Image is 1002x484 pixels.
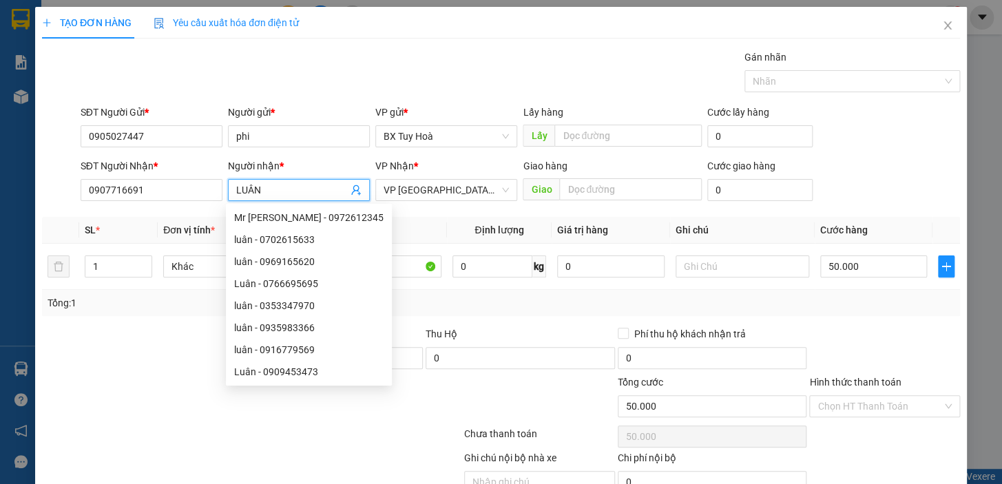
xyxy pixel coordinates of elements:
[228,105,370,120] div: Người gửi
[928,7,967,45] button: Close
[532,255,546,277] span: kg
[234,210,384,225] div: Mr [PERSON_NAME] - 0972612345
[228,158,370,173] div: Người nhận
[523,107,563,118] span: Lấy hàng
[234,320,384,335] div: luân - 0935983366
[384,180,509,200] span: VP Nha Trang xe Limousine
[42,18,52,28] span: plus
[618,377,663,388] span: Tổng cước
[234,276,384,291] div: Luân - 0766695695
[226,295,392,317] div: luân - 0353347970
[809,377,901,388] label: Hình thức thanh toán
[938,255,954,277] button: plus
[7,74,95,90] li: VP BX Tuy Hoà
[226,207,392,229] div: Mr Luân - 0972612345
[48,255,70,277] button: delete
[523,160,567,171] span: Giao hàng
[820,224,868,235] span: Cước hàng
[670,217,815,244] th: Ghi chú
[234,232,384,247] div: luân - 0702615633
[618,450,807,471] div: Chi phí nội bộ
[744,52,786,63] label: Gán nhãn
[85,224,96,235] span: SL
[707,125,813,147] input: Cước lấy hàng
[226,339,392,361] div: luân - 0916779569
[81,158,222,173] div: SĐT Người Nhận
[226,273,392,295] div: Luân - 0766695695
[375,105,517,120] div: VP gửi
[48,295,388,311] div: Tổng: 1
[171,256,289,277] span: Khác
[226,251,392,273] div: luân - 0969165620
[557,255,665,277] input: 0
[234,342,384,357] div: luân - 0916779569
[559,178,702,200] input: Dọc đường
[474,224,523,235] span: Định lượng
[554,125,702,147] input: Dọc đường
[234,254,384,269] div: luân - 0969165620
[154,18,165,29] img: icon
[426,328,457,339] span: Thu Hộ
[226,229,392,251] div: luân - 0702615633
[163,224,215,235] span: Đơn vị tính
[226,361,392,383] div: Luân - 0909453473
[629,326,751,341] span: Phí thu hộ khách nhận trả
[375,160,414,171] span: VP Nhận
[42,17,132,28] span: TẠO ĐƠN HÀNG
[234,364,384,379] div: Luân - 0909453473
[154,17,299,28] span: Yêu cầu xuất hóa đơn điện tử
[707,179,813,201] input: Cước giao hàng
[523,178,559,200] span: Giao
[463,426,616,450] div: Chưa thanh toán
[95,74,183,120] li: VP VP [GEOGRAPHIC_DATA] xe Limousine
[942,20,953,31] span: close
[351,185,362,196] span: user-add
[464,450,615,471] div: Ghi chú nội bộ nhà xe
[81,105,222,120] div: SĐT Người Gửi
[7,92,17,102] span: environment
[557,224,608,235] span: Giá trị hàng
[707,107,769,118] label: Cước lấy hàng
[939,261,954,272] span: plus
[226,317,392,339] div: luân - 0935983366
[707,160,775,171] label: Cước giao hàng
[7,7,200,59] li: Cúc Tùng Limousine
[676,255,809,277] input: Ghi Chú
[234,298,384,313] div: luân - 0353347970
[523,125,554,147] span: Lấy
[384,126,509,147] span: BX Tuy Hoà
